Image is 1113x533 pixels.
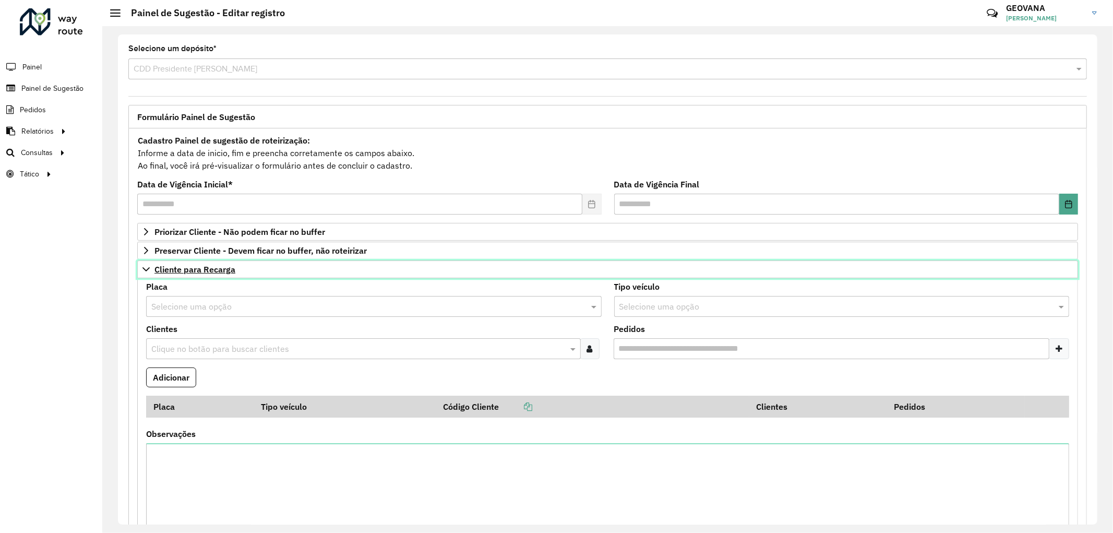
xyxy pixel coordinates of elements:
[1006,3,1084,13] h3: GEOVANA
[614,280,660,293] label: Tipo veículo
[137,134,1078,172] div: Informe a data de inicio, fim e preencha corretamente os campos abaixo. Ao final, você irá pré-vi...
[887,396,1025,418] th: Pedidos
[436,396,749,418] th: Código Cliente
[137,223,1078,241] a: Priorizar Cliente - Não podem ficar no buffer
[146,368,196,387] button: Adicionar
[749,396,887,418] th: Clientes
[21,126,54,137] span: Relatórios
[146,280,167,293] label: Placa
[138,135,310,146] strong: Cadastro Painel de sugestão de roteirização:
[21,147,53,158] span: Consultas
[20,169,39,180] span: Tático
[154,246,367,255] span: Preservar Cliente - Devem ficar no buffer, não roteirizar
[146,396,254,418] th: Placa
[154,228,325,236] span: Priorizar Cliente - Não podem ficar no buffer
[1006,14,1084,23] span: [PERSON_NAME]
[146,428,196,440] label: Observações
[154,265,235,274] span: Cliente para Recarga
[499,401,532,412] a: Copiar
[121,7,285,19] h2: Painel de Sugestão - Editar registro
[614,323,645,335] label: Pedidos
[137,260,1078,278] a: Cliente para Recarga
[981,2,1003,25] a: Contato Rápido
[1059,194,1078,215] button: Choose Date
[146,323,177,335] label: Clientes
[137,178,233,191] label: Data de Vigência Inicial
[20,104,46,115] span: Pedidos
[137,113,255,121] span: Formulário Painel de Sugestão
[254,396,436,418] th: Tipo veículo
[614,178,700,191] label: Data de Vigência Final
[22,62,42,73] span: Painel
[128,42,217,55] label: Selecione um depósito
[137,242,1078,259] a: Preservar Cliente - Devem ficar no buffer, não roteirizar
[21,83,83,94] span: Painel de Sugestão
